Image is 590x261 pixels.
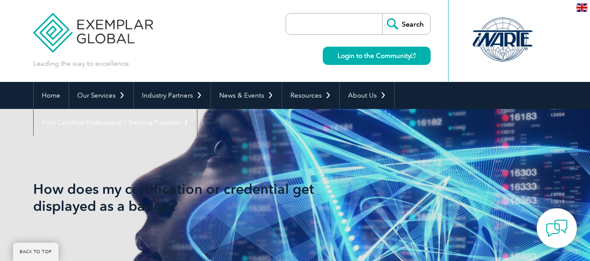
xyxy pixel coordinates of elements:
p: Leading the way to excellence [33,59,129,68]
a: Find Certified Professional / Training Provider [34,109,197,136]
a: Home [34,82,69,109]
a: Industry Partners [134,82,210,109]
a: Resources [282,82,339,109]
h1: How does my certification or credential get displayed as a badge? [33,180,369,214]
a: Login to the Community [323,47,431,65]
img: open_square.png [411,53,416,58]
a: BACK TO TOP [13,243,59,261]
img: en [576,3,587,12]
img: contact-chat.png [546,217,568,239]
a: About Us [340,82,394,109]
a: News & Events [211,82,282,109]
input: Search [382,14,430,34]
a: Our Services [69,82,133,109]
